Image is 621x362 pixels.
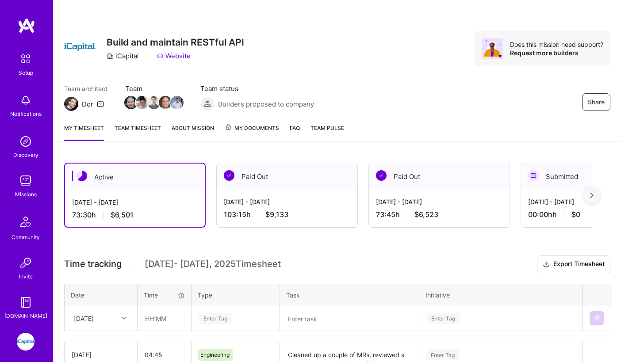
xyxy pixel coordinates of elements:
[72,198,198,207] div: [DATE] - [DATE]
[376,197,502,206] div: [DATE] - [DATE]
[138,307,191,330] input: HH:MM
[10,109,42,118] div: Notifications
[11,232,40,242] div: Community
[590,192,594,198] img: right
[19,272,33,281] div: Invite
[571,210,580,219] span: $0
[107,51,139,61] div: iCapital
[414,210,438,219] span: $6,523
[224,210,350,219] div: 103:15 h
[582,93,610,111] button: Share
[13,150,38,160] div: Discovery
[17,172,34,190] img: teamwork
[107,37,244,48] h3: Build and maintain RESTful API
[280,284,419,306] th: Task
[107,53,114,60] i: icon CompanyGray
[172,123,214,141] a: About Mission
[15,190,37,199] div: Missions
[543,260,550,269] i: icon Download
[376,170,387,181] img: Paid Out
[528,170,539,181] img: Submitted
[15,211,36,232] img: Community
[225,123,279,133] span: My Documents
[170,96,184,109] img: Team Member Avatar
[157,51,191,61] a: Website
[510,49,603,57] div: Request more builders
[425,290,576,300] div: Initiative
[376,210,502,219] div: 73:45 h
[65,284,138,306] th: Date
[72,210,198,220] div: 73:30 h
[97,100,104,107] i: icon Mail
[125,84,183,93] span: Team
[82,99,93,109] div: Dor
[124,96,138,109] img: Team Member Avatar
[137,95,148,110] a: Team Member Avatar
[115,123,161,141] a: Team timesheet
[15,333,37,351] a: iCapital: Build and maintain RESTful API
[199,312,232,325] div: Enter Tag
[426,348,459,362] div: Enter Tag
[74,314,94,323] div: [DATE]
[144,290,185,300] div: Time
[4,311,47,320] div: [DOMAIN_NAME]
[17,254,34,272] img: Invite
[125,95,137,110] a: Team Member Avatar
[225,123,279,141] a: My Documents
[160,95,171,110] a: Team Member Avatar
[427,312,460,325] div: Enter Tag
[17,293,34,311] img: guide book
[77,171,87,181] img: Active
[64,31,96,63] img: Company Logo
[17,91,34,109] img: bell
[147,96,161,109] img: Team Member Avatar
[310,123,344,141] a: Team Pulse
[192,284,280,306] th: Type
[290,123,300,141] a: FAQ
[64,123,104,141] a: My timesheet
[200,351,230,358] span: Engineering
[18,18,35,34] img: logo
[111,210,134,220] span: $6,501
[64,259,122,270] span: Time tracking
[510,40,603,49] div: Does this mission need support?
[200,84,314,93] span: Team status
[369,163,510,190] div: Paid Out
[148,95,160,110] a: Team Member Avatar
[200,97,215,111] img: Builders proposed to company
[136,96,149,109] img: Team Member Avatar
[17,133,34,150] img: discovery
[593,315,600,322] img: Submit
[145,259,281,270] span: [DATE] - [DATE] , 2025 Timesheet
[217,163,357,190] div: Paid Out
[64,84,107,93] span: Team architect
[265,210,288,219] span: $9,133
[310,125,344,131] span: Team Pulse
[218,99,314,109] span: Builders proposed to company
[64,97,78,111] img: Team Architect
[159,96,172,109] img: Team Member Avatar
[72,350,130,359] div: [DATE]
[224,170,234,181] img: Paid Out
[16,50,35,68] img: setup
[65,164,205,191] div: Active
[537,255,610,273] button: Export Timesheet
[482,38,503,59] img: Avatar
[171,95,183,110] a: Team Member Avatar
[17,333,34,351] img: iCapital: Build and maintain RESTful API
[19,68,33,77] div: Setup
[224,197,350,206] div: [DATE] - [DATE]
[122,316,126,320] i: icon Chevron
[588,98,605,107] span: Share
